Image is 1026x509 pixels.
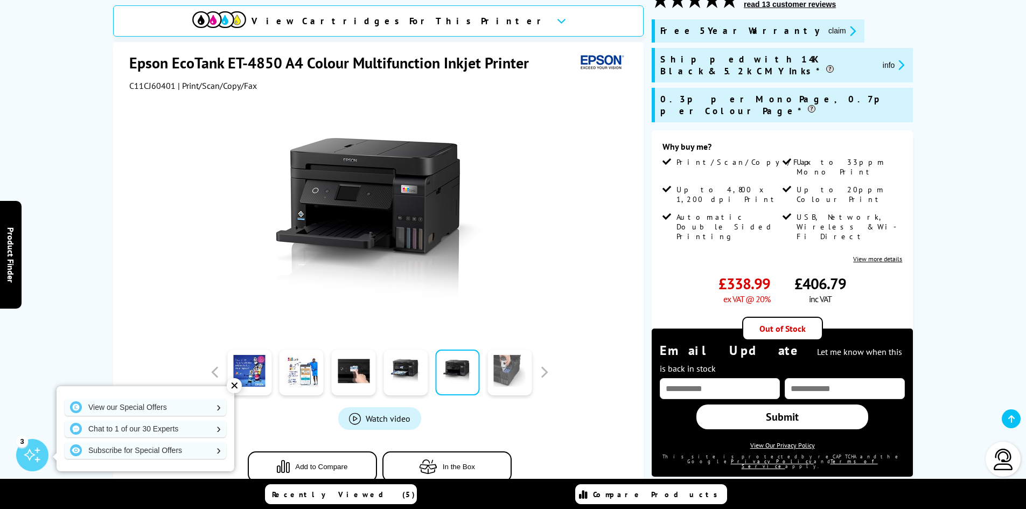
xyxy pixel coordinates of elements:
h1: Epson EcoTank ET-4850 A4 Colour Multifunction Inkjet Printer [129,53,540,73]
button: In the Box [382,451,512,482]
span: | Print/Scan/Copy/Fax [178,80,257,91]
button: promo-description [825,25,859,37]
img: Epson EcoTank ET-4850 Thumbnail [274,113,485,324]
a: View our Special Offers [65,399,226,416]
span: C11CJ60401 [129,80,176,91]
span: View Cartridges For This Printer [252,15,548,27]
a: Terms of Service [742,458,878,469]
a: Submit [696,405,868,429]
a: Chat to 1 of our 30 Experts [65,420,226,437]
span: Watch video [366,413,410,424]
div: ✕ [227,378,242,393]
div: Out of Stock [742,317,823,340]
span: ex VAT @ 20% [723,294,770,304]
span: inc VAT [809,294,832,304]
button: promo-description [880,59,908,71]
span: 0.3p per Mono Page, 0.7p per Colour Page* [660,93,908,117]
span: Shipped with 14K Black & 5.2k CMY Inks* [660,53,874,77]
a: View more details [853,255,902,263]
span: Free 5 Year Warranty [660,25,820,37]
div: This site is protected by reCAPTCHA and the Google and apply. [660,454,905,469]
div: Email Update [660,342,905,375]
span: £406.79 [794,274,846,294]
div: Why buy me? [662,141,902,157]
span: £338.99 [718,274,770,294]
span: USB, Network, Wireless & Wi-Fi Direct [797,212,900,241]
a: Privacy Policy [731,458,814,464]
span: Print/Scan/Copy/Fax [676,157,815,167]
span: Up to 20ppm Colour Print [797,185,900,204]
a: View Our Privacy Policy [750,441,815,449]
img: Epson [576,53,626,73]
span: Up to 4,800 x 1,200 dpi Print [676,185,780,204]
div: 3 [16,435,28,447]
a: Product_All_Videos [338,407,421,430]
a: Subscribe for Special Offers [65,442,226,459]
span: Product Finder [5,227,16,282]
span: Automatic Double Sided Printing [676,212,780,241]
span: Up to 33ppm Mono Print [797,157,900,177]
span: Let me know when this is back in stock [660,346,902,374]
button: Add to Compare [248,451,377,482]
a: Recently Viewed (5) [265,484,417,504]
img: user-headset-light.svg [993,449,1014,470]
img: cmyk-icon.svg [192,11,246,28]
span: Recently Viewed (5) [272,490,415,499]
span: In the Box [443,463,475,471]
span: Add to Compare [295,463,347,471]
span: Compare Products [593,490,723,499]
a: Compare Products [575,484,727,504]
